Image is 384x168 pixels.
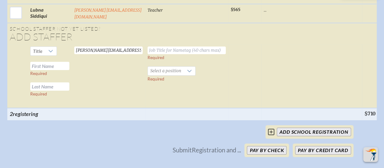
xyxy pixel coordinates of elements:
[295,146,351,155] button: Pay by Credit Card
[30,62,69,70] input: First Name
[264,7,360,13] p: ...
[363,147,378,162] button: Scroll Top
[277,128,351,136] input: add School Registration
[7,108,72,120] th: 2
[148,67,184,75] span: Select a position
[74,47,143,54] input: Email
[148,47,226,54] input: Job Title for Nametag (40 chars max)
[148,55,164,60] label: Required
[148,77,164,81] label: Required
[33,48,42,54] span: Title
[30,91,47,96] label: Required
[30,82,69,91] input: Last Name
[231,7,240,12] span: $565
[13,110,38,117] span: registering
[148,8,163,13] span: Teacher
[364,148,377,161] img: To the top
[30,71,47,76] label: Required
[31,47,45,55] span: Title
[172,147,241,153] p: Submit Registration and ...
[247,146,287,155] button: Pay by Check
[74,8,142,20] a: [PERSON_NAME][EMAIL_ADDRESS][DOMAIN_NAME]
[28,4,72,23] td: Lubna Siddiqui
